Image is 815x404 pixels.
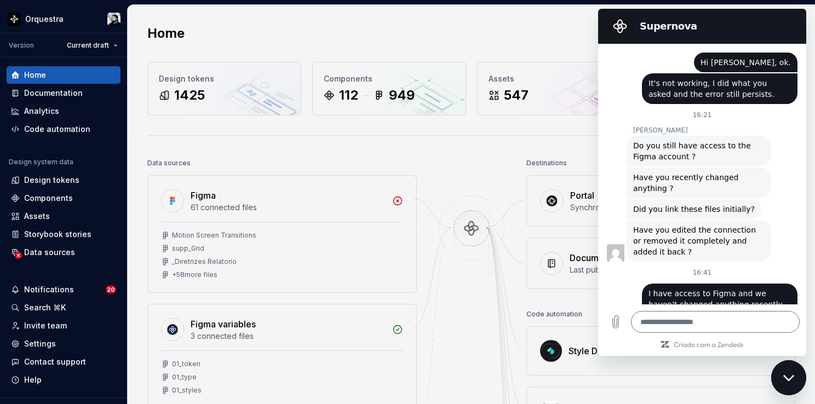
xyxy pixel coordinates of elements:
span: Current draft [67,41,109,50]
div: 01_type [172,373,197,382]
iframe: Botão para abrir a janela de mensagens, conversa em andamento [771,360,806,395]
div: Synchronized automatically [570,202,718,213]
div: _Diretrizes Relatorio [172,257,237,266]
a: Assets547 [477,62,631,116]
a: Storybook stories [7,226,120,243]
div: Notifications [24,284,74,295]
div: Code automation [24,124,90,135]
div: Help [24,374,42,385]
button: Notifications20 [7,281,120,298]
div: Components [24,193,73,204]
a: Design tokens [7,171,120,189]
a: Invite team [7,317,120,334]
div: Destinations [526,155,567,171]
div: Documentation [24,88,83,99]
a: Home [7,66,120,84]
div: Motion Screen Transitions [172,231,256,240]
div: Figma [191,189,216,202]
div: 1425 [174,86,205,104]
a: Data sources [7,244,120,261]
div: Storybook stories [24,229,91,240]
div: Components [324,73,455,84]
div: 3 connected files [191,331,386,342]
div: Code automation [526,307,582,322]
div: Documentation [570,251,632,264]
div: Settings [24,338,56,349]
div: 61 connected files [191,202,386,213]
div: Design tokens [159,73,290,84]
a: Documentation [7,84,120,102]
a: Figma61 connected filesMotion Screen Transitionssupp_Grid_Diretrizes Relatorio+58more files [147,175,417,293]
div: Portal [570,189,594,202]
div: Home [24,70,46,80]
img: Lucas Angelo Marim [107,13,120,26]
span: 20 [106,285,116,294]
img: 2d16a307-6340-4442-b48d-ad77c5bc40e7.png [8,13,21,26]
div: 547 [504,86,529,104]
div: supp_Grid [172,244,204,253]
div: Orquestra [25,14,64,25]
a: Assets [7,207,120,225]
div: Version [9,41,34,50]
div: Style Dictionary [569,344,633,357]
div: 112 [339,86,358,104]
iframe: Janela de mensagens [598,9,806,356]
div: Search ⌘K [24,302,66,313]
div: Figma variables [191,318,256,331]
div: Invite team [24,320,67,331]
a: Components [7,189,120,207]
div: Assets [24,211,50,222]
button: Contact support [7,353,120,371]
div: 01_styles [172,386,202,395]
button: OrquestraLucas Angelo Marim [2,7,125,31]
div: Data sources [147,155,191,171]
a: Analytics [7,102,120,120]
div: Analytics [24,106,59,117]
button: Search ⌘K [7,299,120,316]
a: Settings [7,335,120,353]
div: Assets [489,73,619,84]
button: Help [7,371,120,389]
a: Design tokens1425 [147,62,301,116]
div: Contact support [24,356,86,367]
a: Code automation [7,120,120,138]
a: Components112949 [312,62,466,116]
div: Data sources [24,247,75,258]
div: Last published [DATE] [570,264,718,275]
div: 01_token [172,360,200,368]
button: Current draft [62,38,123,53]
div: 949 [389,86,415,104]
div: Design system data [9,158,73,166]
h2: Home [147,25,185,42]
div: Design tokens [24,175,79,186]
div: + 58 more files [172,270,217,279]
